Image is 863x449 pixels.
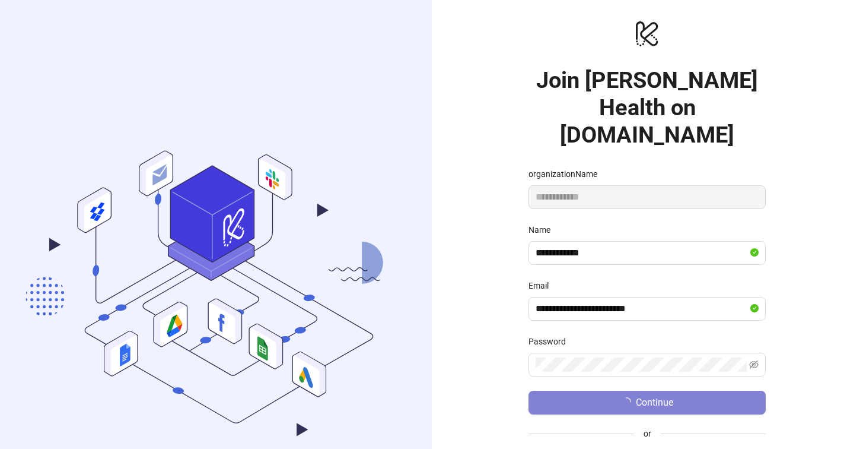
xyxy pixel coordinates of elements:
label: Name [528,223,558,236]
label: Password [528,335,574,348]
label: Email [528,279,556,292]
span: eye-invisible [749,360,759,369]
button: Continue [528,391,766,415]
input: Name [536,246,748,260]
input: organizationName [528,185,766,209]
h1: Join [PERSON_NAME] Health on [DOMAIN_NAME] [528,67,766,148]
label: organizationName [528,167,605,181]
span: Continue [636,397,673,408]
input: Password [536,358,747,372]
span: or [634,427,661,440]
span: loading [620,396,632,407]
input: Email [536,302,748,316]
